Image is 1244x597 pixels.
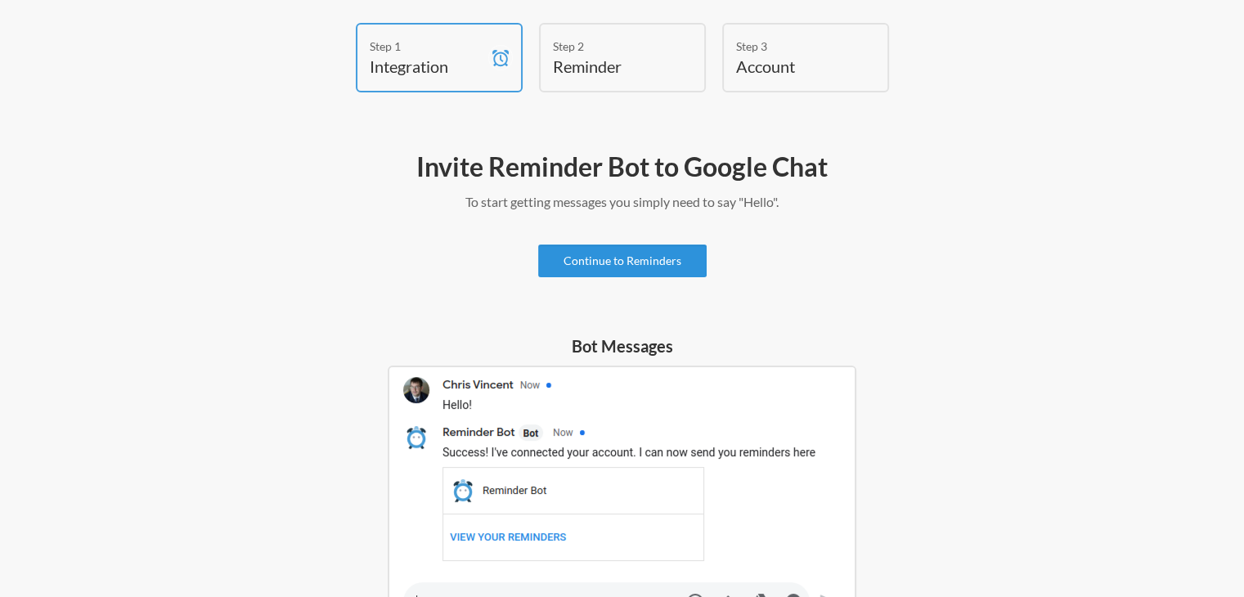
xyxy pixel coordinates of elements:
h4: Integration [370,55,484,78]
h2: Invite Reminder Bot to Google Chat [148,150,1097,184]
h5: Bot Messages [388,334,856,357]
div: Step 2 [553,38,667,55]
div: Step 1 [370,38,484,55]
h4: Reminder [553,55,667,78]
div: Step 3 [736,38,851,55]
a: Continue to Reminders [538,245,707,277]
h4: Account [736,55,851,78]
p: To start getting messages you simply need to say "Hello". [148,192,1097,212]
